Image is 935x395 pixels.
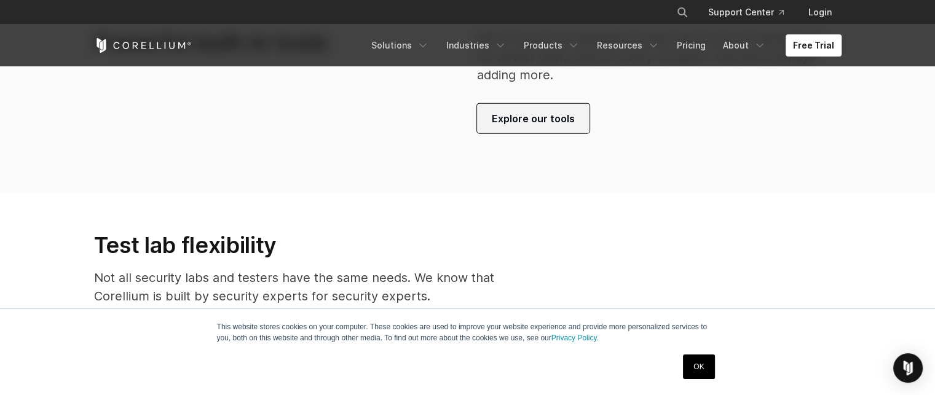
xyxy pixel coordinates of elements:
[786,34,842,57] a: Free Trial
[669,34,713,57] a: Pricing
[94,38,192,53] a: Corellium Home
[439,34,514,57] a: Industries
[477,31,824,82] span: We've built and integrated mobile app security testing tools for power users and for every occasi...
[364,34,436,57] a: Solutions
[364,34,842,57] div: Navigation Menu
[94,268,513,305] p: Not all security labs and testers have the same needs. We know that Corellium is built by securit...
[217,321,719,343] p: This website stores cookies on your computer. These cookies are used to improve your website expe...
[683,354,714,379] a: OK
[516,34,587,57] a: Products
[893,353,923,383] div: Open Intercom Messenger
[492,111,575,126] span: Explore our tools
[590,34,667,57] a: Resources
[661,1,842,23] div: Navigation Menu
[671,1,693,23] button: Search
[477,104,590,133] a: Explore our tools
[551,334,599,342] a: Privacy Policy.
[698,1,794,23] a: Support Center
[799,1,842,23] a: Login
[94,232,513,259] h3: Test lab flexibility
[716,34,773,57] a: About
